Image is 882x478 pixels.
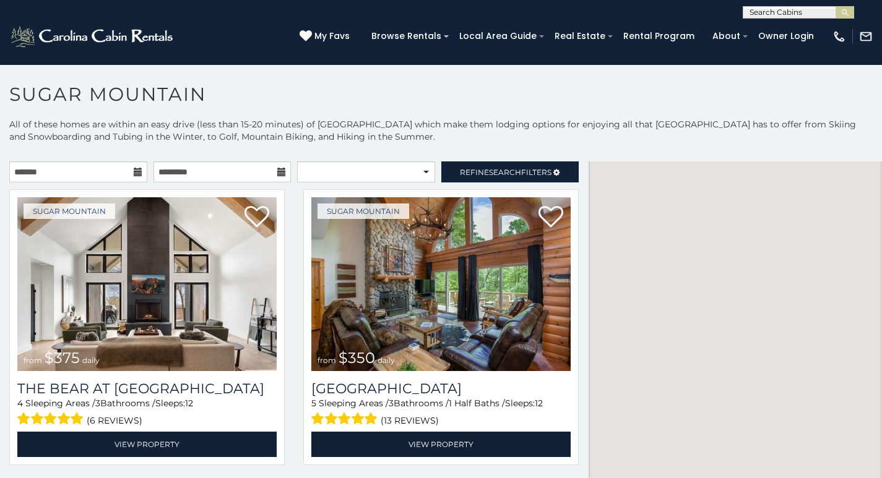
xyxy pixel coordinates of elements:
span: Search [489,168,521,177]
img: The Bear At Sugar Mountain [17,197,277,371]
span: 4 [17,398,23,409]
span: 5 [311,398,316,409]
span: from [24,356,42,365]
span: (13 reviews) [381,412,439,429]
a: RefineSearchFilters [441,161,579,182]
span: $350 [339,349,375,367]
a: Local Area Guide [453,27,543,46]
span: 1 Half Baths / [449,398,505,409]
a: View Property [311,432,571,457]
span: (6 reviews) [87,412,142,429]
h3: Grouse Moor Lodge [311,380,571,397]
a: Add to favorites [244,205,269,231]
a: Owner Login [752,27,820,46]
span: Refine Filters [460,168,551,177]
a: [GEOGRAPHIC_DATA] [311,380,571,397]
a: The Bear At [GEOGRAPHIC_DATA] [17,380,277,397]
span: 3 [95,398,100,409]
a: My Favs [300,30,353,43]
img: Grouse Moor Lodge [311,197,571,371]
a: The Bear At Sugar Mountain from $375 daily [17,197,277,371]
img: mail-regular-white.png [859,30,873,43]
a: Sugar Mountain [318,203,409,219]
span: 12 [185,398,193,409]
span: from [318,356,336,365]
span: daily [378,356,395,365]
span: $375 [45,349,80,367]
div: Sleeping Areas / Bathrooms / Sleeps: [17,397,277,429]
a: Rental Program [617,27,701,46]
span: daily [82,356,100,365]
a: View Property [17,432,277,457]
span: 3 [389,398,394,409]
a: Browse Rentals [365,27,447,46]
h3: The Bear At Sugar Mountain [17,380,277,397]
span: My Favs [314,30,350,43]
a: About [706,27,746,46]
span: 12 [535,398,543,409]
a: Grouse Moor Lodge from $350 daily [311,197,571,371]
a: Real Estate [548,27,612,46]
img: phone-regular-white.png [832,30,846,43]
div: Sleeping Areas / Bathrooms / Sleeps: [311,397,571,429]
img: White-1-2.png [9,24,176,49]
a: Sugar Mountain [24,203,115,219]
a: Add to favorites [538,205,563,231]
